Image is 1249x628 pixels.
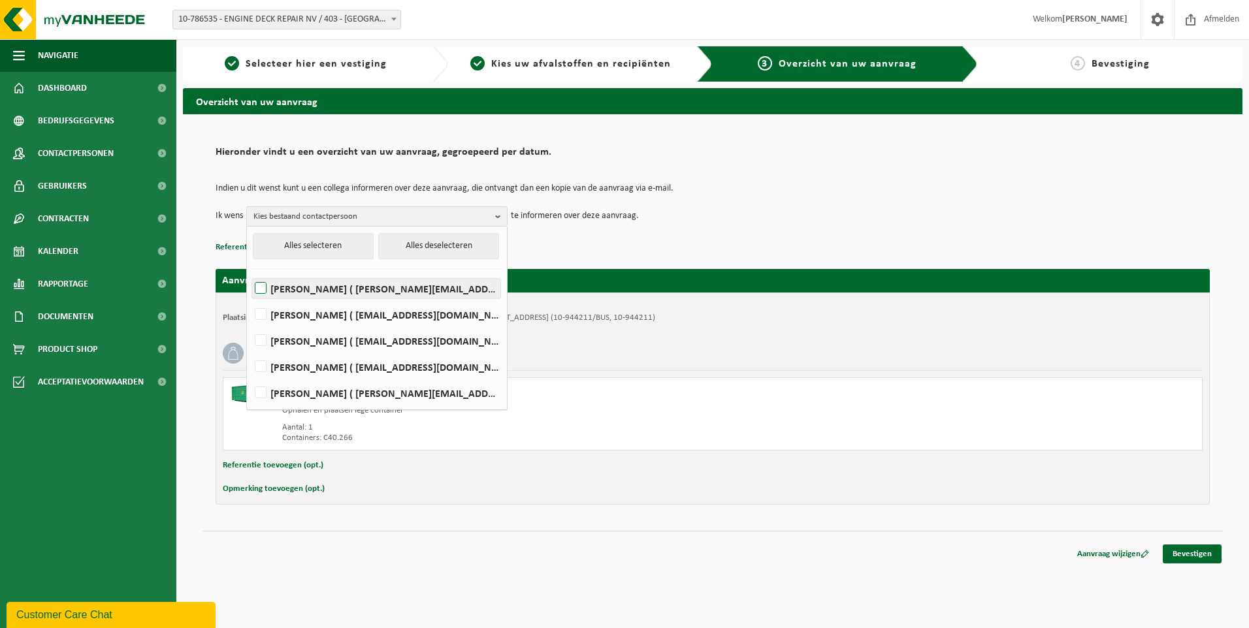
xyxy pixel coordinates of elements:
[38,366,144,398] span: Acceptatievoorwaarden
[511,206,639,226] p: te informeren over deze aanvraag.
[252,305,500,324] label: [PERSON_NAME] ( [EMAIL_ADDRESS][DOMAIN_NAME] )
[282,405,765,416] div: Ophalen en plaatsen lege container
[253,233,374,259] button: Alles selecteren
[758,56,772,71] span: 3
[491,59,671,69] span: Kies uw afvalstoffen en recipiënten
[1163,544,1222,563] a: Bevestigen
[378,233,499,259] button: Alles deselecteren
[172,10,401,29] span: 10-786535 - ENGINE DECK REPAIR NV / 403 - ANTWERPEN
[38,39,78,72] span: Navigatie
[38,202,89,235] span: Contracten
[222,275,320,286] strong: Aanvraag voor [DATE]
[246,59,387,69] span: Selecteer hier een vestiging
[1071,56,1085,71] span: 4
[282,433,765,443] div: Containers: C40.266
[38,104,114,137] span: Bedrijfsgegevens
[252,383,500,403] label: [PERSON_NAME] ( [PERSON_NAME][EMAIL_ADDRESS][DOMAIN_NAME] )
[223,480,325,497] button: Opmerking toevoegen (opt.)
[173,10,400,29] span: 10-786535 - ENGINE DECK REPAIR NV / 403 - ANTWERPEN
[216,184,1210,193] p: Indien u dit wenst kunt u een collega informeren over deze aanvraag, die ontvangt dan een kopie v...
[225,56,239,71] span: 1
[252,357,500,377] label: [PERSON_NAME] ( [EMAIL_ADDRESS][DOMAIN_NAME] )
[189,56,422,72] a: 1Selecteer hier een vestiging
[38,235,78,268] span: Kalender
[216,239,316,256] button: Referentie toevoegen (opt.)
[1062,14,1127,24] strong: [PERSON_NAME]
[252,279,500,298] label: [PERSON_NAME] ( [PERSON_NAME][EMAIL_ADDRESS][PERSON_NAME][DOMAIN_NAME] )
[223,457,323,474] button: Referentie toevoegen (opt.)
[223,313,280,322] strong: Plaatsingsadres:
[38,300,93,333] span: Documenten
[470,56,485,71] span: 2
[7,599,218,628] iframe: chat widget
[38,333,97,366] span: Product Shop
[1067,544,1159,563] a: Aanvraag wijzigen
[183,88,1242,114] h2: Overzicht van uw aanvraag
[38,170,87,202] span: Gebruikers
[779,59,916,69] span: Overzicht van uw aanvraag
[246,206,508,226] button: Kies bestaand contactpersoon
[455,56,687,72] a: 2Kies uw afvalstoffen en recipiënten
[38,72,87,104] span: Dashboard
[253,207,490,227] span: Kies bestaand contactpersoon
[252,331,500,351] label: [PERSON_NAME] ( [EMAIL_ADDRESS][DOMAIN_NAME] )
[216,206,243,226] p: Ik wens
[38,137,114,170] span: Contactpersonen
[38,268,88,300] span: Rapportage
[216,147,1210,165] h2: Hieronder vindt u een overzicht van uw aanvraag, gegroepeerd per datum.
[1092,59,1150,69] span: Bevestiging
[230,385,269,404] img: HK-XC-40-GN-00.png
[282,422,765,433] div: Aantal: 1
